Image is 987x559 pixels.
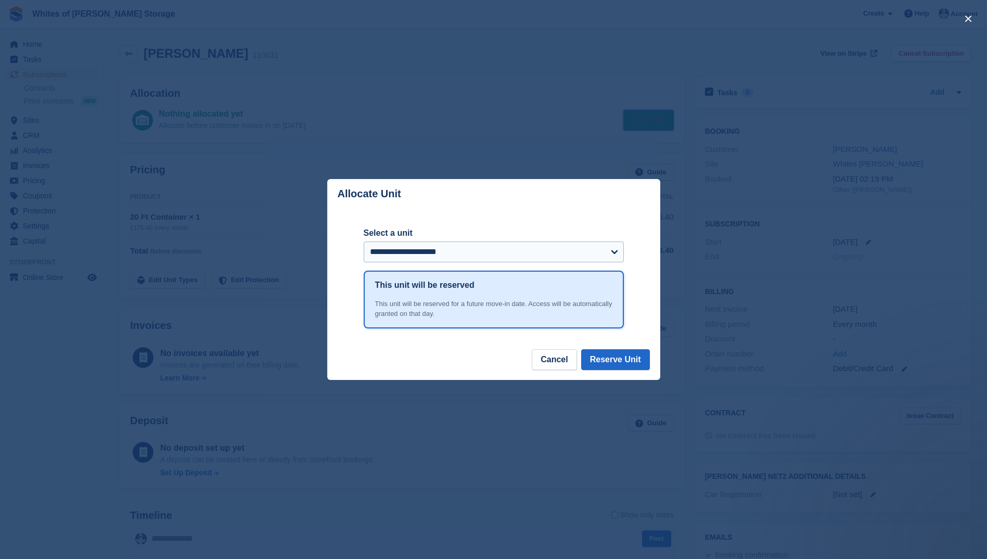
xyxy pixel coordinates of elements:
[532,349,576,370] button: Cancel
[375,299,612,319] div: This unit will be reserved for a future move-in date. Access will be automatically granted on tha...
[581,349,650,370] button: Reserve Unit
[364,227,624,239] label: Select a unit
[375,279,475,291] h1: This unit will be reserved
[338,188,401,200] p: Allocate Unit
[960,10,977,27] button: close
